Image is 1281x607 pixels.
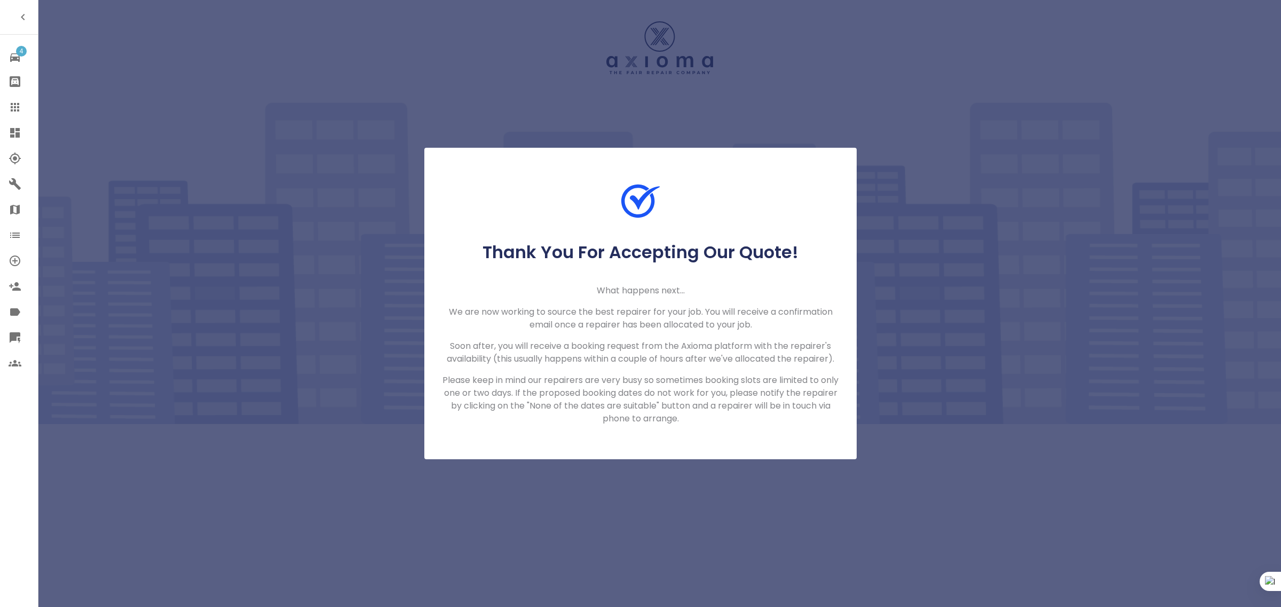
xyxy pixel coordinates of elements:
p: Please keep in mind our repairers are very busy so sometimes booking slots are limited to only on... [441,374,840,425]
h5: Thank You For Accepting Our Quote! [441,242,840,263]
p: What happens next... [441,284,840,297]
img: Check [621,182,660,220]
span: 4 [16,46,27,57]
p: Soon after, you will receive a booking request from the Axioma platform with the repairer's avail... [441,340,840,365]
p: We are now working to source the best repairer for your job. You will receive a confirmation emai... [441,306,840,331]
